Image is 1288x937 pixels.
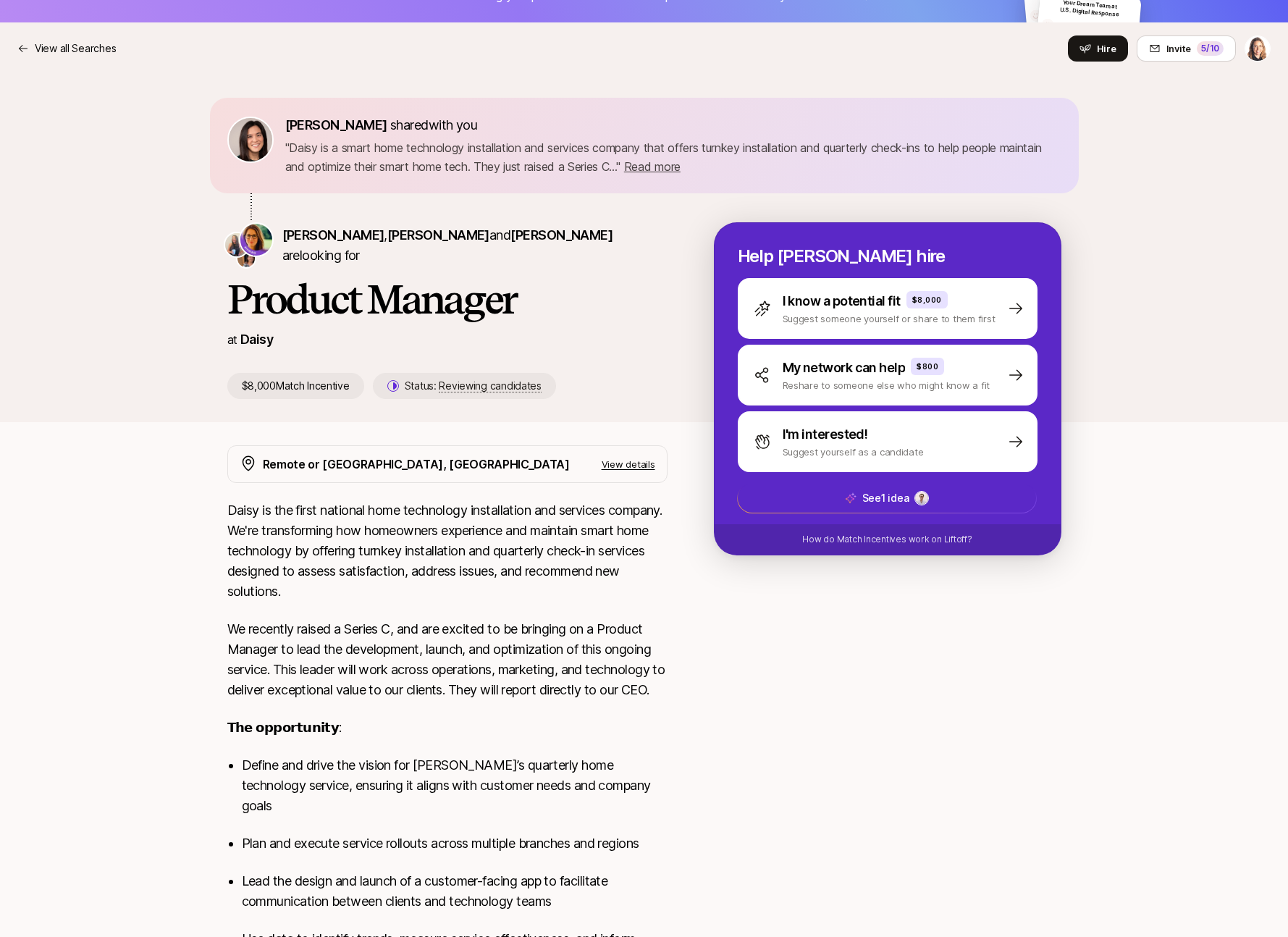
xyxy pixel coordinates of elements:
span: Read more [624,159,681,174]
span: [PERSON_NAME] [510,227,613,243]
img: Rachel Joksimovic [237,250,255,267]
p: I'm interested! [783,424,868,445]
p: $8,000 Match Incentive [227,373,364,399]
img: cce02db6_fa43_48f1_aa25_c2d74df6d556.jpg [915,492,928,505]
img: Sheila Thompson [1245,36,1270,61]
p: Daisy is the first national home technology installation and services company. We're transforming... [227,500,668,602]
p: at [227,330,237,349]
a: Daisy [240,332,273,347]
h1: Product Manager [227,277,668,321]
p: shared [285,115,484,135]
p: I know a potential fit [783,291,901,311]
span: Hire [1097,41,1116,56]
div: 5 /10 [1197,41,1224,56]
p: We recently raised a Series C, and are excited to be bringing on a Product Manager to lead the de... [227,619,668,700]
span: Invite [1166,41,1191,56]
p: How do Match Incentives work on Liftoff? [802,533,972,546]
p: $800 [917,361,938,372]
p: " Daisy is a smart home technology installation and services company that offers turnkey installa... [285,138,1061,176]
p: See 1 idea [862,489,909,507]
p: Suggest someone yourself or share to them first [783,311,996,326]
p: Help [PERSON_NAME] hire [738,246,1037,266]
button: Sheila Thompson [1245,35,1271,62]
span: [PERSON_NAME] [282,227,384,243]
span: , [384,227,489,243]
img: default-avatar.svg [1030,9,1043,22]
img: 71d7b91d_d7cb_43b4_a7ea_a9b2f2cc6e03.jpg [229,118,272,161]
p: Plan and execute service rollouts across multiple branches and regions [242,833,668,854]
p: $8,000 [912,294,942,306]
span: [PERSON_NAME] [387,227,489,243]
img: Lindsey Simmons [225,233,248,256]
p: Status: [405,377,542,395]
p: Someone incredible [1058,21,1135,37]
img: Rebecca Hochreiter [240,224,272,256]
button: Hire [1068,35,1128,62]
p: Suggest yourself as a candidate [783,445,924,459]
p: View all Searches [35,40,116,57]
span: and [489,227,613,243]
img: default-avatar.svg [1041,18,1054,31]
p: View details [602,457,655,471]
p: My network can help [783,358,906,378]
button: See1 idea [737,483,1037,513]
span: with you [429,117,478,133]
button: Invite5/10 [1137,35,1236,62]
p: 𝗧𝗵𝗲 𝗼𝗽𝗽𝗼𝗿𝘁𝘂𝗻𝗶𝘁𝘆: [227,718,668,738]
p: Reshare to someone else who might know a fit [783,378,990,392]
p: Remote or [GEOGRAPHIC_DATA], [GEOGRAPHIC_DATA] [263,455,570,474]
span: Reviewing candidates [439,379,541,392]
span: [PERSON_NAME] [285,117,387,133]
p: Define and drive the vision for [PERSON_NAME]’s quarterly home technology service, ensuring it al... [242,755,668,816]
p: Lead the design and launch of a customer-facing app to facilitate communication between clients a... [242,871,668,912]
p: are looking for [282,225,668,266]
